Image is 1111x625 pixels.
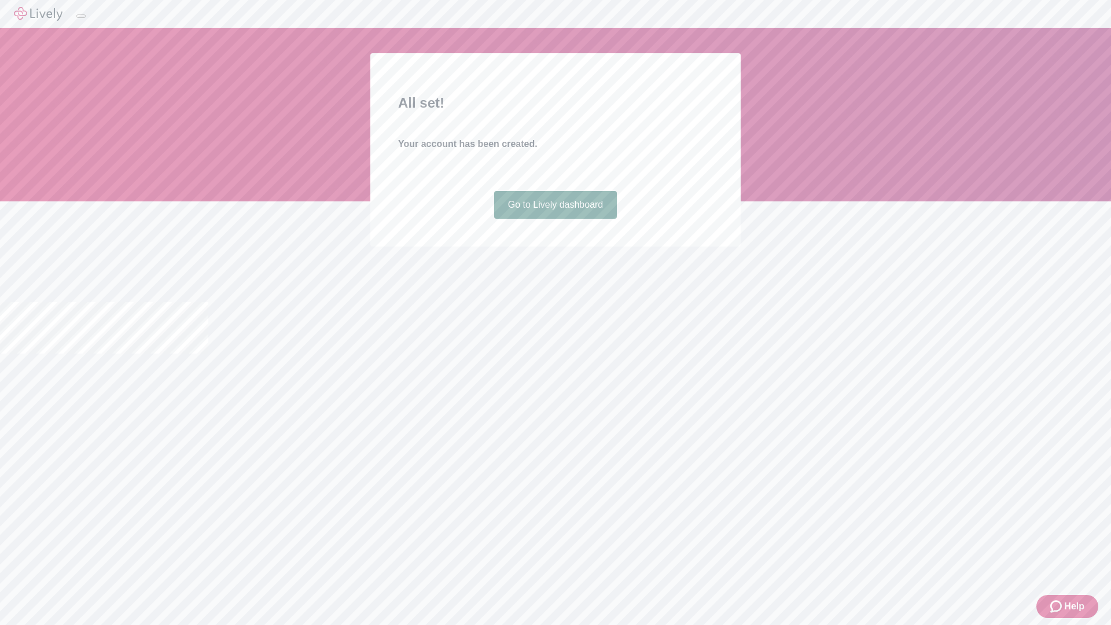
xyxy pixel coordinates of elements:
[76,14,86,18] button: Log out
[398,93,713,113] h2: All set!
[494,191,617,219] a: Go to Lively dashboard
[1064,600,1084,613] span: Help
[14,7,62,21] img: Lively
[1050,600,1064,613] svg: Zendesk support icon
[398,137,713,151] h4: Your account has been created.
[1036,595,1098,618] button: Zendesk support iconHelp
